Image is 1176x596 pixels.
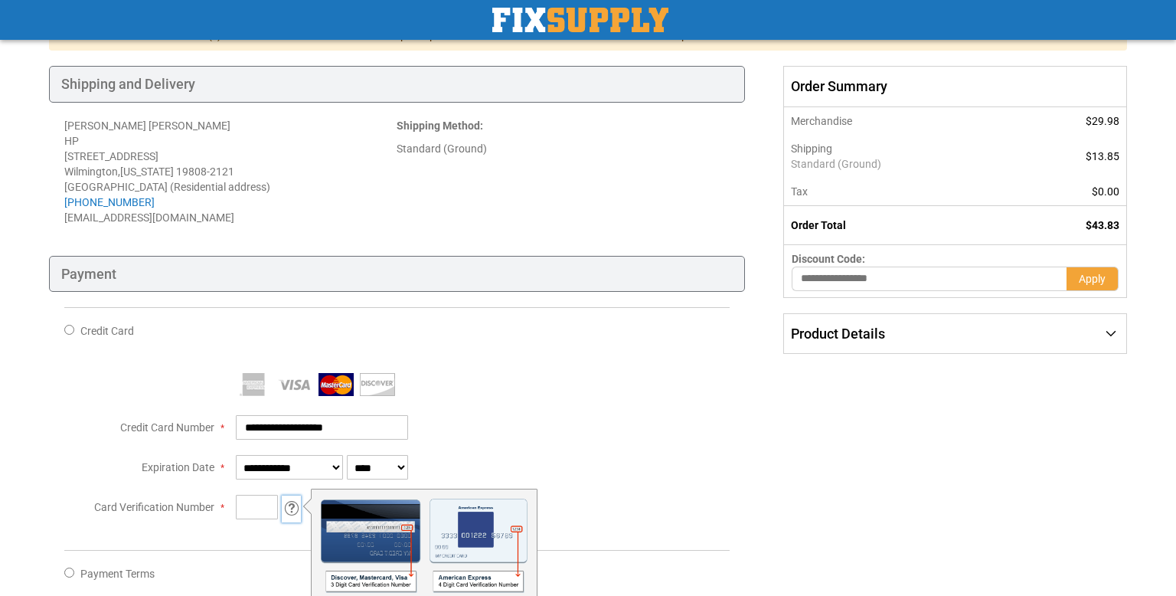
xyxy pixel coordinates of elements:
[1092,185,1119,198] span: $0.00
[783,107,1018,135] th: Merchandise
[397,141,729,156] div: Standard (Ground)
[1086,115,1119,127] span: $29.98
[64,118,397,225] address: [PERSON_NAME] [PERSON_NAME] HP [STREET_ADDRESS] Wilmington , 19808-2121 [GEOGRAPHIC_DATA] (Reside...
[1086,219,1119,231] span: $43.83
[791,326,885,342] span: Product Details
[783,178,1018,206] th: Tax
[49,66,745,103] div: Shipping and Delivery
[49,256,745,293] div: Payment
[318,373,354,396] img: MasterCard
[397,120,480,132] span: Shipping Method
[1067,267,1119,291] button: Apply
[80,568,155,580] span: Payment Terms
[321,499,528,592] img: Card Verification Number Visual Reference
[1079,273,1106,285] span: Apply
[791,219,846,231] strong: Order Total
[791,142,832,155] span: Shipping
[64,196,155,208] a: [PHONE_NUMBER]
[791,156,1011,172] span: Standard (Ground)
[80,325,134,337] span: Credit Card
[360,373,395,396] img: Discover
[783,66,1127,107] span: Order Summary
[792,253,865,265] span: Discount Code:
[397,120,483,132] strong: :
[492,8,668,32] img: Fix Industrial Supply
[94,501,214,513] span: Card Verification Number
[120,421,214,434] span: Credit Card Number
[120,165,174,178] span: [US_STATE]
[492,8,668,32] a: store logo
[277,373,312,396] img: Visa
[236,373,271,396] img: American Express
[64,211,234,224] span: [EMAIL_ADDRESS][DOMAIN_NAME]
[142,461,214,473] span: Expiration Date
[1086,150,1119,162] span: $13.85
